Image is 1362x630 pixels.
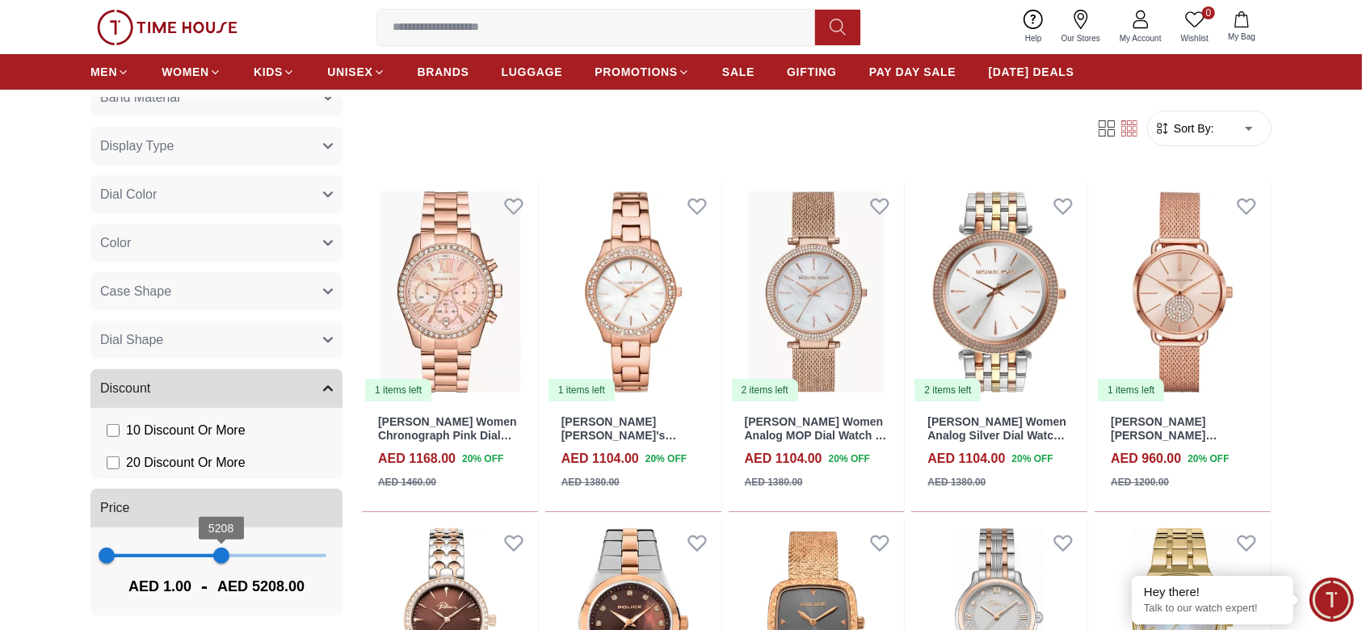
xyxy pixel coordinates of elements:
[927,449,1005,468] h4: AED 1104.00
[191,573,217,599] span: -
[162,64,209,80] span: WOMEN
[927,415,1067,456] a: [PERSON_NAME] Women Analog Silver Dial Watch - MK3203
[418,64,469,80] span: BRANDS
[100,498,129,518] span: Price
[1111,415,1250,468] a: [PERSON_NAME] [PERSON_NAME] Casual's Rose Gold Rose Gold Dial Watch - MK3845
[90,489,343,527] button: Price
[722,57,755,86] a: SALE
[126,421,246,440] span: 10 Discount Or More
[90,78,343,117] button: Band Material
[1111,449,1181,468] h4: AED 960.00
[100,379,150,398] span: Discount
[911,182,1087,402] img: MICHAEL KORS Women Analog Silver Dial Watch - MK3203
[1055,32,1107,44] span: Our Stores
[745,415,887,456] a: [PERSON_NAME] Women Analog MOP Dial Watch - MK4519
[545,182,721,402] a: MICHAEL KORS LILIANE Casual's Mother Of Pearl Rose Gold Dial Watch - MK45571 items left
[100,282,171,301] span: Case Shape
[90,321,343,359] button: Dial Shape
[462,451,503,466] span: 20 % OFF
[869,57,956,86] a: PAY DAY SALE
[1144,602,1281,615] p: Talk to our watch expert!
[362,182,538,402] a: MICHAEL KORS Women Chronograph Pink Dial Watch - MK72421 items left
[100,330,163,350] span: Dial Shape
[989,57,1074,86] a: [DATE] DEALS
[745,449,822,468] h4: AED 1104.00
[1052,6,1110,48] a: Our Stores
[1144,584,1281,600] div: Hey there!
[217,575,305,598] span: AED 5208.00
[1202,6,1215,19] span: 0
[549,379,615,401] div: 1 items left
[100,185,157,204] span: Dial Color
[254,57,295,86] a: KIDS
[162,57,221,86] a: WOMEN
[1095,182,1271,402] img: MICHAEL KORS PORTIA Casual's Rose Gold Rose Gold Dial Watch - MK3845
[545,182,721,402] img: MICHAEL KORS LILIANE Casual's Mother Of Pearl Rose Gold Dial Watch - MK4557
[729,182,905,402] img: MICHAEL KORS Women Analog MOP Dial Watch - MK4519
[561,449,639,468] h4: AED 1104.00
[927,475,986,489] div: AED 1380.00
[90,57,129,86] a: MEN
[1171,120,1214,136] span: Sort By:
[502,64,563,80] span: LUGGAGE
[100,233,131,253] span: Color
[327,57,385,86] a: UNISEX
[362,182,538,402] img: MICHAEL KORS Women Chronograph Pink Dial Watch - MK7242
[1221,31,1262,43] span: My Bag
[97,10,238,45] img: ...
[645,451,687,466] span: 20 % OFF
[732,379,798,401] div: 2 items left
[989,64,1074,80] span: [DATE] DEALS
[1154,120,1214,136] button: Sort By:
[1111,475,1169,489] div: AED 1200.00
[1019,32,1049,44] span: Help
[327,64,372,80] span: UNISEX
[90,369,343,408] button: Discount
[595,57,690,86] a: PROMOTIONS
[1011,451,1053,466] span: 20 % OFF
[1015,6,1052,48] a: Help
[365,379,431,401] div: 1 items left
[208,522,234,535] span: 5208
[722,64,755,80] span: SALE
[90,127,343,166] button: Display Type
[914,379,981,401] div: 2 items left
[1095,182,1271,402] a: MICHAEL KORS PORTIA Casual's Rose Gold Rose Gold Dial Watch - MK38451 items left
[378,415,517,456] a: [PERSON_NAME] Women Chronograph Pink Dial Watch - MK7242
[1309,577,1354,622] div: Chat Widget
[561,475,620,489] div: AED 1380.00
[561,415,700,468] a: [PERSON_NAME] [PERSON_NAME]'s Mother Of Pearl Rose Gold Dial Watch - MK4557
[1171,6,1218,48] a: 0Wishlist
[1218,8,1265,46] button: My Bag
[126,453,246,472] span: 20 Discount Or More
[1113,32,1168,44] span: My Account
[100,136,174,156] span: Display Type
[378,475,436,489] div: AED 1460.00
[254,64,283,80] span: KIDS
[829,451,870,466] span: 20 % OFF
[1175,32,1215,44] span: Wishlist
[378,449,456,468] h4: AED 1168.00
[911,182,1087,402] a: MICHAEL KORS Women Analog Silver Dial Watch - MK32032 items left
[107,424,120,437] input: 10 Discount Or More
[745,475,803,489] div: AED 1380.00
[90,224,343,262] button: Color
[128,575,191,598] span: AED 1.00
[100,88,180,107] span: Band Material
[1098,379,1164,401] div: 1 items left
[595,64,678,80] span: PROMOTIONS
[1188,451,1229,466] span: 20 % OFF
[107,456,120,469] input: 20 Discount Or More
[418,57,469,86] a: BRANDS
[90,272,343,311] button: Case Shape
[90,175,343,214] button: Dial Color
[729,182,905,402] a: MICHAEL KORS Women Analog MOP Dial Watch - MK45192 items left
[787,57,837,86] a: GIFTING
[787,64,837,80] span: GIFTING
[90,64,117,80] span: MEN
[869,64,956,80] span: PAY DAY SALE
[502,57,563,86] a: LUGGAGE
